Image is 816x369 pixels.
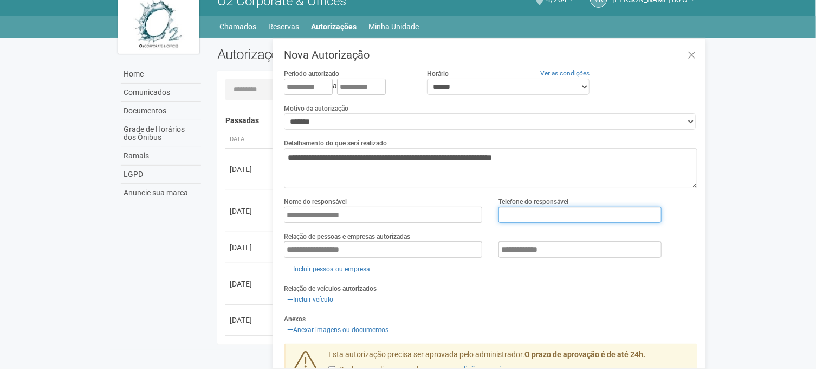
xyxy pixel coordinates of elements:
[230,278,270,289] div: [DATE]
[284,294,336,306] a: Incluir veículo
[284,69,339,79] label: Período autorizado
[368,19,419,34] a: Minha Unidade
[284,263,373,275] a: Incluir pessoa ou empresa
[230,164,270,175] div: [DATE]
[121,120,201,147] a: Grade de Horários dos Ônibus
[230,206,270,217] div: [DATE]
[284,79,411,95] div: a
[284,232,410,241] label: Relação de pessoas e empresas autorizadas
[541,69,590,77] a: Ver as condições
[230,242,270,253] div: [DATE]
[121,84,201,102] a: Comunicados
[311,19,357,34] a: Autorizações
[284,314,306,324] label: Anexos
[225,117,690,125] h4: Passadas
[284,49,697,60] h3: Nova Autorização
[217,46,449,62] h2: Autorizações
[268,19,299,34] a: Reservas
[498,197,568,207] label: Telefone do responsável
[284,104,348,113] label: Motivo da autorização
[284,324,392,336] a: Anexar imagens ou documentos
[121,184,201,202] a: Anuncie sua marca
[225,131,274,149] th: Data
[121,166,201,184] a: LGPD
[230,315,270,326] div: [DATE]
[284,138,387,148] label: Detalhamento do que será realizado
[427,69,449,79] label: Horário
[284,284,377,294] label: Relação de veículos autorizados
[219,19,256,34] a: Chamados
[121,102,201,120] a: Documentos
[284,197,347,207] label: Nome do responsável
[121,147,201,166] a: Ramais
[524,350,645,359] strong: O prazo de aprovação é de até 24h.
[121,65,201,84] a: Home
